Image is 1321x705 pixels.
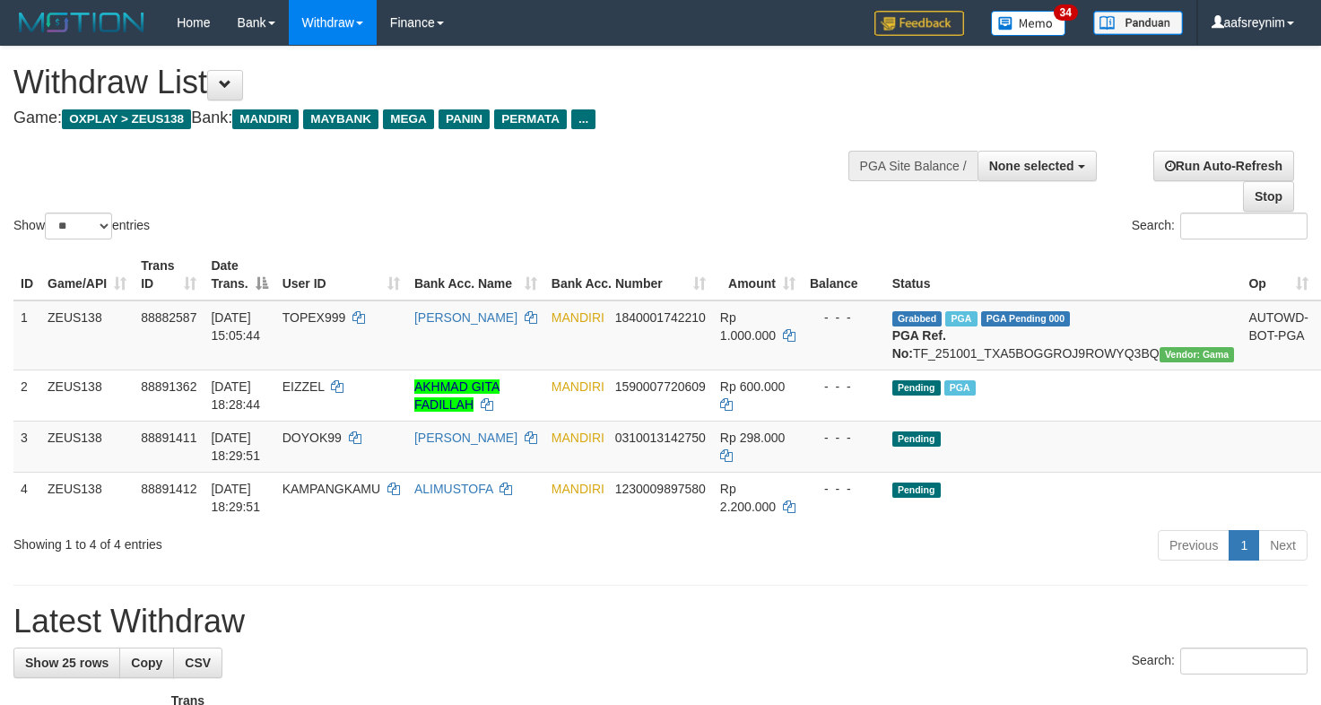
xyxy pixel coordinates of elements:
[211,482,260,514] span: [DATE] 18:29:51
[552,482,604,496] span: MANDIRI
[803,249,885,300] th: Balance
[13,421,40,472] td: 3
[141,379,196,394] span: 88891362
[571,109,595,129] span: ...
[989,159,1074,173] span: None selected
[185,656,211,670] span: CSV
[615,310,706,325] span: Copy 1840001742210 to clipboard
[439,109,490,129] span: PANIN
[874,11,964,36] img: Feedback.jpg
[13,528,537,553] div: Showing 1 to 4 of 4 entries
[720,431,785,445] span: Rp 298.000
[848,151,978,181] div: PGA Site Balance /
[211,379,260,412] span: [DATE] 18:28:44
[211,310,260,343] span: [DATE] 15:05:44
[25,656,109,670] span: Show 25 rows
[1093,11,1183,35] img: panduan.png
[713,249,803,300] th: Amount: activate to sort column ascending
[885,300,1242,370] td: TF_251001_TXA5BOGGROJ9ROWYQ3BQ
[892,380,941,396] span: Pending
[892,328,946,361] b: PGA Ref. No:
[1258,530,1308,561] a: Next
[383,109,434,129] span: MEGA
[13,65,863,100] h1: Withdraw List
[810,309,878,326] div: - - -
[13,109,863,127] h4: Game: Bank:
[1180,213,1308,239] input: Search:
[173,648,222,678] a: CSV
[615,431,706,445] span: Copy 0310013142750 to clipboard
[1229,530,1259,561] a: 1
[991,11,1066,36] img: Button%20Memo.svg
[615,379,706,394] span: Copy 1590007720609 to clipboard
[1241,300,1316,370] td: AUTOWD-BOT-PGA
[1180,648,1308,675] input: Search:
[275,249,407,300] th: User ID: activate to sort column ascending
[544,249,713,300] th: Bank Acc. Number: activate to sort column ascending
[40,421,134,472] td: ZEUS138
[414,379,500,412] a: AKHMAD GITA FADILLAH
[40,300,134,370] td: ZEUS138
[981,311,1071,326] span: PGA Pending
[414,431,517,445] a: [PERSON_NAME]
[13,648,120,678] a: Show 25 rows
[1158,530,1230,561] a: Previous
[1054,4,1078,21] span: 34
[720,310,776,343] span: Rp 1.000.000
[552,310,604,325] span: MANDIRI
[141,310,196,325] span: 88882587
[1241,249,1316,300] th: Op: activate to sort column ascending
[131,656,162,670] span: Copy
[204,249,274,300] th: Date Trans.: activate to sort column descending
[282,310,346,325] span: TOPEX999
[62,109,191,129] span: OXPLAY > ZEUS138
[945,311,977,326] span: Marked by aafnoeunsreypich
[407,249,544,300] th: Bank Acc. Name: activate to sort column ascending
[1153,151,1294,181] a: Run Auto-Refresh
[810,429,878,447] div: - - -
[40,249,134,300] th: Game/API: activate to sort column ascending
[232,109,299,129] span: MANDIRI
[1160,347,1235,362] span: Vendor URL: https://trx31.1velocity.biz
[810,378,878,396] div: - - -
[40,370,134,421] td: ZEUS138
[13,300,40,370] td: 1
[119,648,174,678] a: Copy
[303,109,378,129] span: MAYBANK
[1132,213,1308,239] label: Search:
[552,379,604,394] span: MANDIRI
[13,472,40,523] td: 4
[211,431,260,463] span: [DATE] 18:29:51
[552,431,604,445] span: MANDIRI
[720,482,776,514] span: Rp 2.200.000
[892,311,943,326] span: Grabbed
[13,9,150,36] img: MOTION_logo.png
[282,379,325,394] span: EIZZEL
[414,310,517,325] a: [PERSON_NAME]
[13,604,1308,640] h1: Latest Withdraw
[45,213,112,239] select: Showentries
[134,249,204,300] th: Trans ID: activate to sort column ascending
[13,249,40,300] th: ID
[13,213,150,239] label: Show entries
[892,431,941,447] span: Pending
[40,472,134,523] td: ZEUS138
[414,482,493,496] a: ALIMUSTOFA
[13,370,40,421] td: 2
[141,482,196,496] span: 88891412
[494,109,567,129] span: PERMATA
[1132,648,1308,675] label: Search:
[282,431,342,445] span: DOYOK99
[810,480,878,498] div: - - -
[615,482,706,496] span: Copy 1230009897580 to clipboard
[1243,181,1294,212] a: Stop
[282,482,380,496] span: KAMPANGKAMU
[720,379,785,394] span: Rp 600.000
[978,151,1097,181] button: None selected
[885,249,1242,300] th: Status
[892,483,941,498] span: Pending
[944,380,976,396] span: Marked by aafsolysreylen
[141,431,196,445] span: 88891411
